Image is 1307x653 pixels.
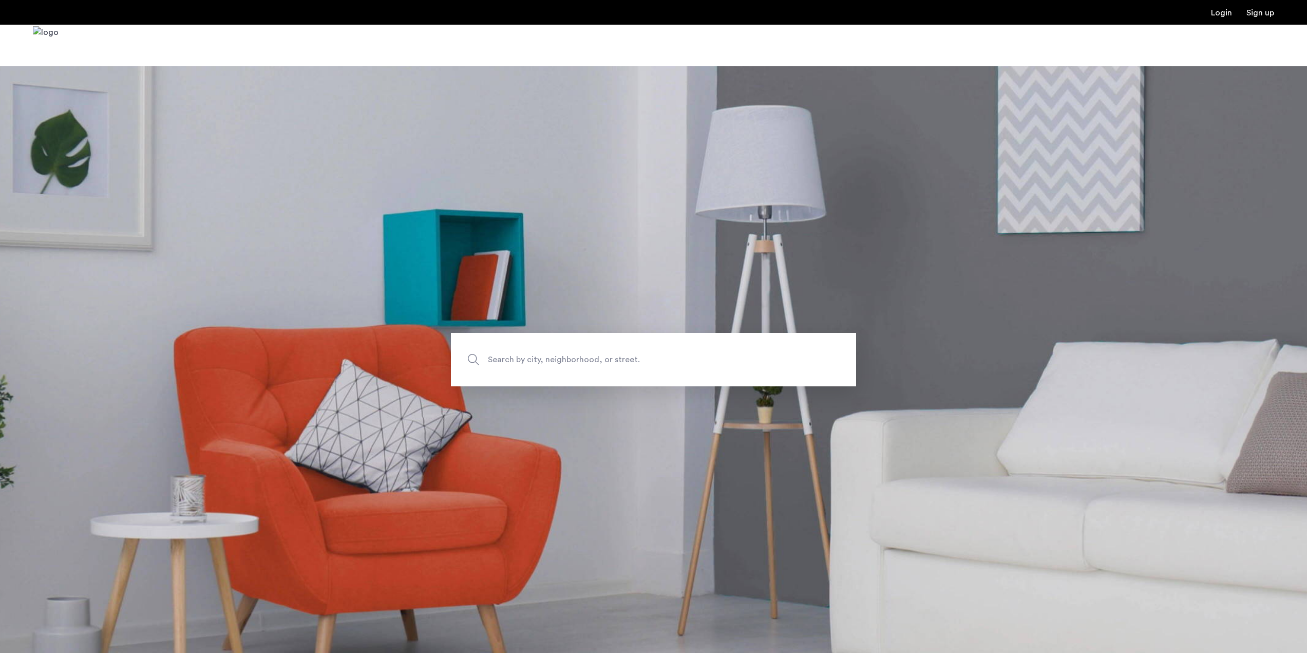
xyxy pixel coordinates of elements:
[1246,9,1274,17] a: Registration
[33,26,59,65] img: logo
[33,26,59,65] a: Cazamio Logo
[451,333,856,386] input: Apartment Search
[1211,9,1232,17] a: Login
[488,352,771,366] span: Search by city, neighborhood, or street.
